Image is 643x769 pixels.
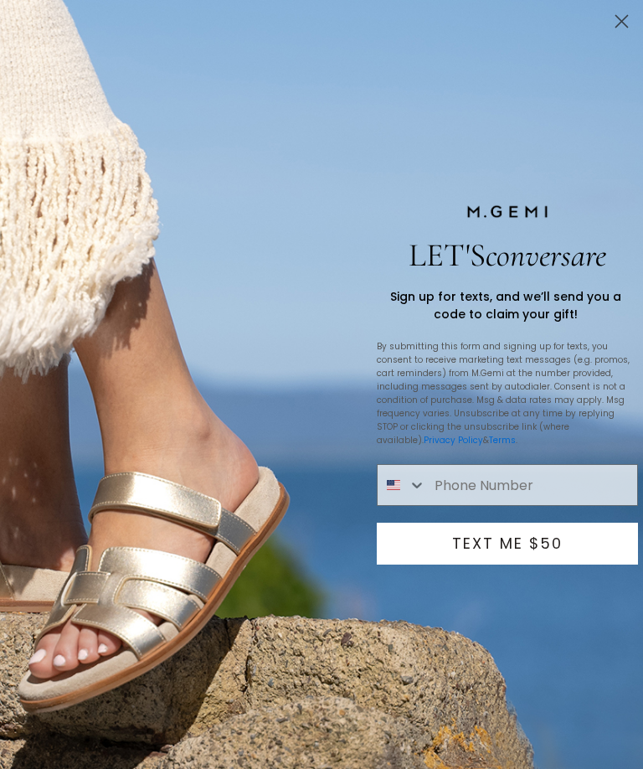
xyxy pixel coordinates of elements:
[489,434,516,446] a: Terms
[387,478,400,492] img: United States
[378,465,426,505] button: Search Countries
[426,465,637,505] input: Phone Number
[377,340,635,447] p: By submitting this form and signing up for texts, you consent to receive marketing text messages ...
[607,7,636,36] button: Close dialog
[409,235,606,275] span: LET'S
[466,204,549,219] img: M.Gemi
[486,235,606,275] span: conversare
[424,434,483,446] a: Privacy Policy
[390,288,621,323] span: Sign up for texts, and we’ll send you a code to claim your gift!
[377,523,638,565] button: TEXT ME $50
